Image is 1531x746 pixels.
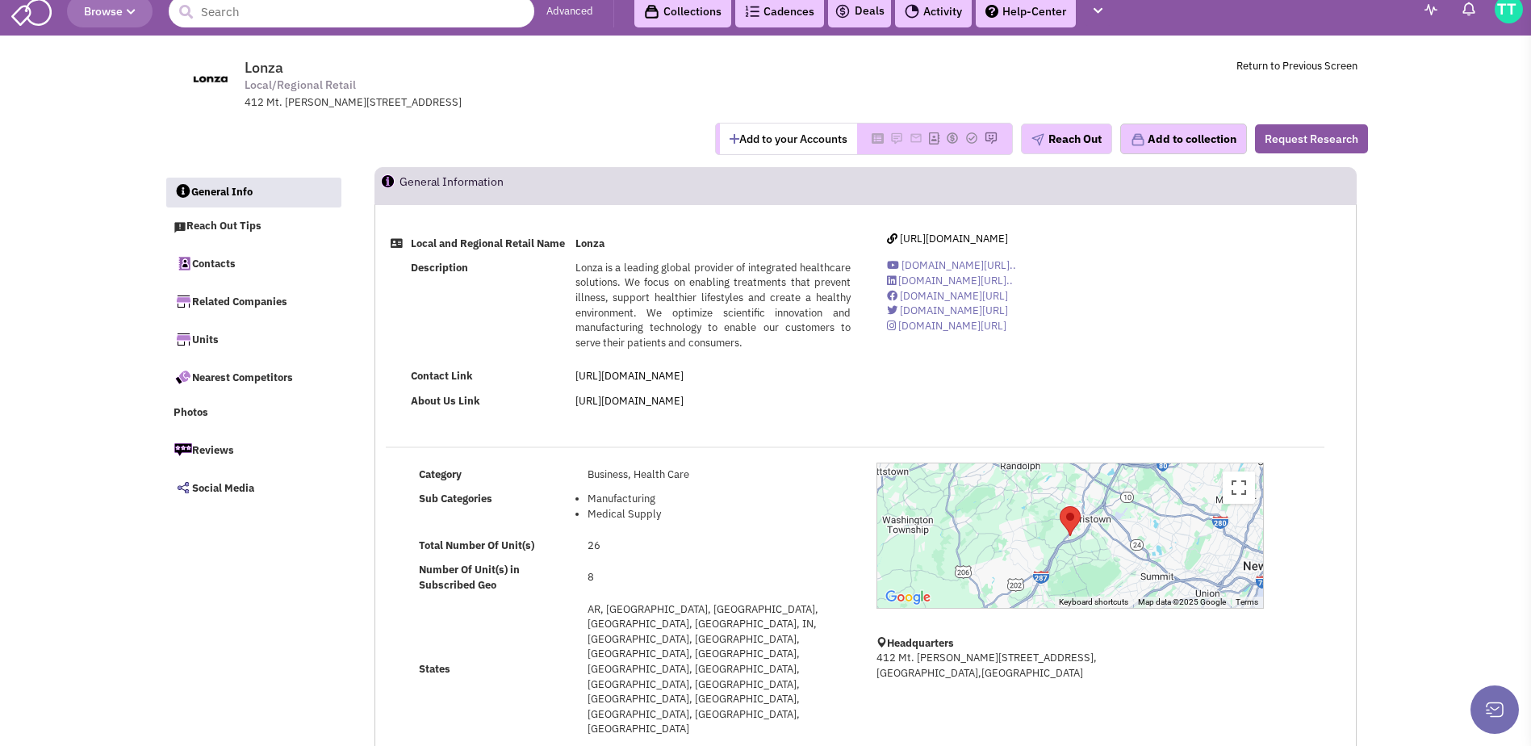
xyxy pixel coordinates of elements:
[546,4,593,19] a: Advanced
[644,4,659,19] img: icon-collection-lavender-black.svg
[165,322,341,356] a: Units
[165,360,341,394] a: Nearest Competitors
[575,261,851,350] span: Lonza is a leading global provider of integrated healthcare solutions. We focus on enabling treat...
[419,563,520,592] b: Number Of Unit(s) in Subscribed Geo
[890,132,903,145] img: Please add to your accounts
[905,4,919,19] img: Activity.png
[583,558,855,597] td: 8
[887,319,1006,333] a: [DOMAIN_NAME][URL]
[720,124,857,154] button: Add to your Accounts
[419,662,450,676] b: States
[411,261,468,275] b: Description
[887,258,1016,272] a: [DOMAIN_NAME][URL]..
[1021,124,1112,154] button: Reach Out
[166,178,342,208] a: General Info
[165,398,341,429] a: Photos
[165,246,341,280] a: Contacts
[583,463,855,487] td: Business, Health Care
[835,2,851,21] img: icon-deals.svg
[245,95,666,111] div: 412 Mt. [PERSON_NAME][STREET_ADDRESS]
[1223,471,1255,504] button: Toggle fullscreen view
[965,132,978,145] img: Please add to your accounts
[1255,124,1368,153] button: Request Research
[898,274,1013,287] span: [DOMAIN_NAME][URL]..
[1031,133,1044,146] img: plane.png
[583,534,855,558] td: 26
[419,539,534,552] b: Total Number Of Unit(s)
[245,58,283,77] span: Lonza
[419,492,492,505] b: Sub Categories
[881,587,935,608] img: Google
[411,237,565,250] b: Local and Regional Retail Name
[881,587,935,608] a: Open this area in Google Maps (opens a new window)
[399,168,596,203] h2: General Information
[245,77,356,94] span: Local/Regional Retail
[985,5,998,18] img: help.png
[411,369,473,383] b: Contact Link
[1236,59,1357,73] a: Return to Previous Screen
[165,433,341,467] a: Reviews
[985,132,998,145] img: Please add to your accounts
[1120,124,1247,154] button: Add to collection
[411,394,480,408] b: About Us Link
[887,274,1013,287] a: [DOMAIN_NAME][URL]..
[575,394,684,408] a: [URL][DOMAIN_NAME]
[1236,597,1258,606] a: Terms (opens in new tab)
[887,636,954,650] b: Headquarters
[588,507,851,522] li: Medical Supply
[835,2,885,21] a: Deals
[1053,500,1087,543] div: Lonza
[900,232,1008,245] span: [URL][DOMAIN_NAME]
[910,132,922,145] img: Please add to your accounts
[900,289,1008,303] span: [DOMAIN_NAME][URL]
[946,132,959,145] img: Please add to your accounts
[887,304,1008,317] a: [DOMAIN_NAME][URL]
[901,258,1016,272] span: [DOMAIN_NAME][URL]..
[165,471,341,505] a: Social Media
[575,237,604,250] b: Lonza
[898,319,1006,333] span: [DOMAIN_NAME][URL]
[876,651,1264,681] p: 412 Mt. [PERSON_NAME][STREET_ADDRESS], [GEOGRAPHIC_DATA],[GEOGRAPHIC_DATA]
[575,369,684,383] a: [URL][DOMAIN_NAME]
[165,212,341,242] a: Reach Out Tips
[1131,132,1145,147] img: icon-collection-lavender.png
[900,304,1008,317] span: [DOMAIN_NAME][URL]
[165,284,341,318] a: Related Companies
[419,467,462,481] b: Category
[1138,597,1226,606] span: Map data ©2025 Google
[583,597,855,742] td: AR, [GEOGRAPHIC_DATA], [GEOGRAPHIC_DATA], [GEOGRAPHIC_DATA], [GEOGRAPHIC_DATA], IN, [GEOGRAPHIC_D...
[887,289,1008,303] a: [DOMAIN_NAME][URL]
[588,492,851,507] li: Manufacturing
[745,6,759,17] img: Cadences_logo.png
[84,4,136,19] span: Browse
[1059,597,1128,608] button: Keyboard shortcuts
[887,232,1008,245] a: [URL][DOMAIN_NAME]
